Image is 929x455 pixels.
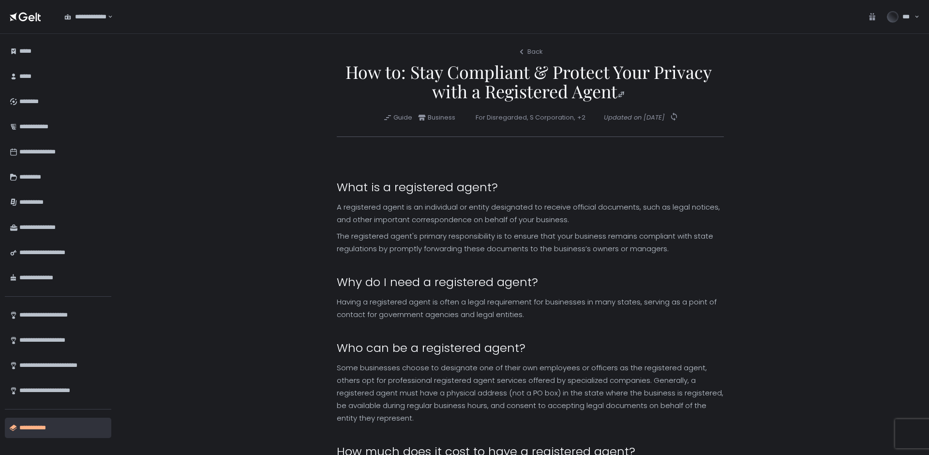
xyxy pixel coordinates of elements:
span: +2 [577,113,585,122]
span: For Disregarded, S Corporation, [476,113,575,122]
h2: Why do I need a registered agent? [337,274,724,290]
p: A registered agent is an individual or entity designated to receive official documents, such as l... [337,201,724,226]
p: The registered agent's primary responsibility is to ensure that your business remains compliant w... [337,230,724,255]
span: Guide [382,113,414,122]
span: Business [416,113,457,122]
h2: Who can be a registered agent? [337,340,724,356]
p: Some businesses choose to designate one of their own employees or officers as the registered agen... [337,362,724,425]
input: Search for option [106,12,107,22]
div: Back [518,47,543,56]
h2: What is a registered agent? [337,180,724,195]
div: Search for option [58,7,113,27]
div: Updated on [DATE] [604,112,665,123]
button: Back [521,47,540,56]
p: Having a registered agent is often a legal requirement for businesses in many states, serving as ... [337,296,724,321]
span: How to: Stay Compliant & Protect Your Privacy with a Registered Agent [337,62,720,101]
